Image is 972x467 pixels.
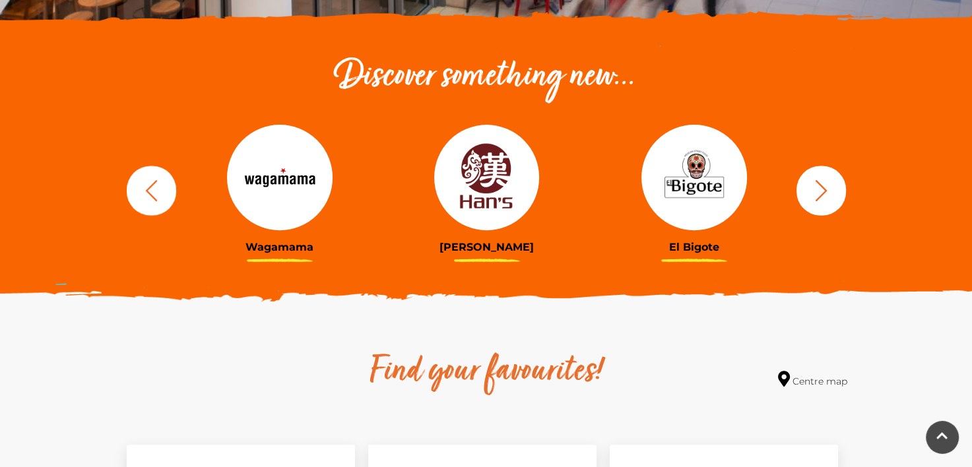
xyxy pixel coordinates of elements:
h2: Discover something new... [120,56,853,98]
h3: El Bigote [600,241,788,253]
a: Centre map [778,371,847,389]
h3: Wagamama [186,241,373,253]
h3: [PERSON_NAME] [393,241,581,253]
a: El Bigote [600,125,788,253]
a: [PERSON_NAME] [393,125,581,253]
h2: Find your favourites! [245,351,727,393]
a: Wagamama [186,125,373,253]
